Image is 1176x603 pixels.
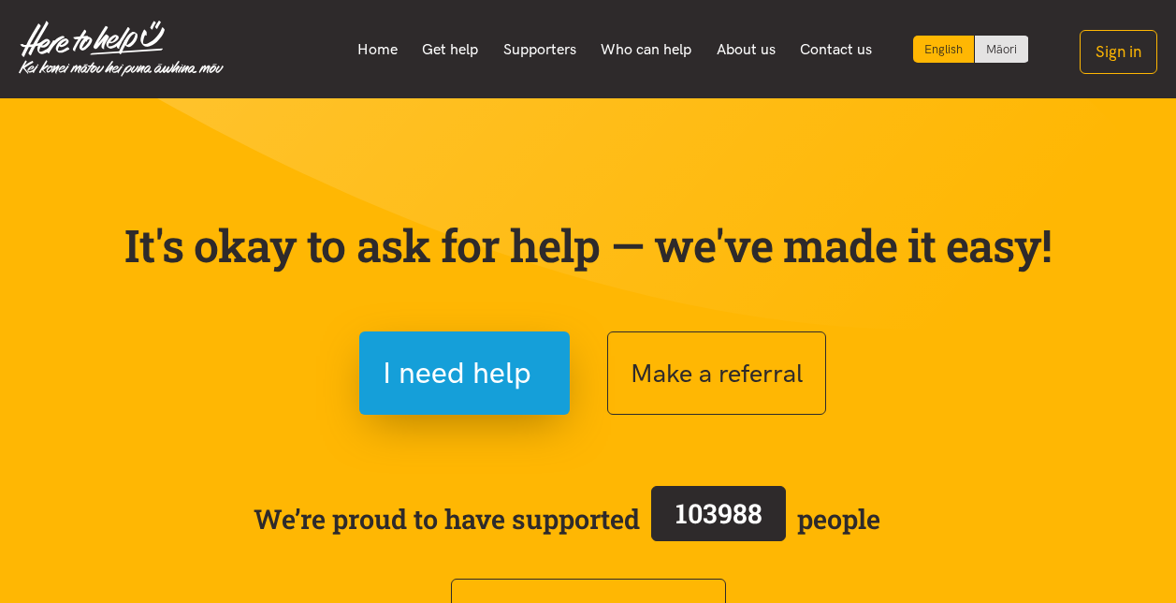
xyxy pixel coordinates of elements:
[344,30,410,69] a: Home
[121,218,1056,272] p: It's okay to ask for help — we've made it easy!
[254,482,880,555] span: We’re proud to have supported people
[975,36,1028,63] a: Switch to Te Reo Māori
[1080,30,1157,74] button: Sign in
[788,30,885,69] a: Contact us
[704,30,789,69] a: About us
[640,482,797,555] a: 103988
[383,349,531,397] span: I need help
[19,21,224,77] img: Home
[675,495,762,531] span: 103988
[410,30,491,69] a: Get help
[359,331,570,415] button: I need help
[913,36,975,63] div: Current language
[913,36,1029,63] div: Language toggle
[490,30,588,69] a: Supporters
[607,331,826,415] button: Make a referral
[588,30,704,69] a: Who can help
